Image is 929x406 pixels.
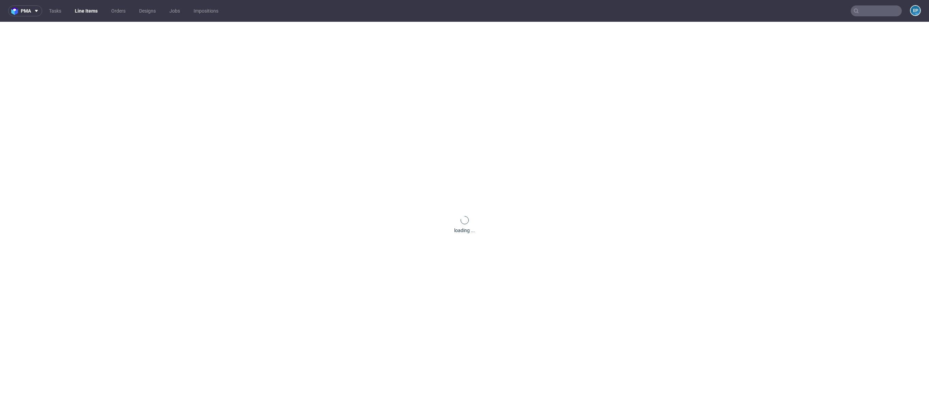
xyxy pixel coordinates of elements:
a: Tasks [45,5,65,16]
a: Designs [135,5,160,16]
a: Impositions [189,5,222,16]
a: Line Items [71,5,102,16]
button: pma [8,5,42,16]
span: pma [21,9,31,13]
a: Jobs [165,5,184,16]
a: Orders [107,5,130,16]
img: logo [11,7,21,15]
figcaption: EP [911,6,920,15]
div: loading ... [454,227,475,234]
